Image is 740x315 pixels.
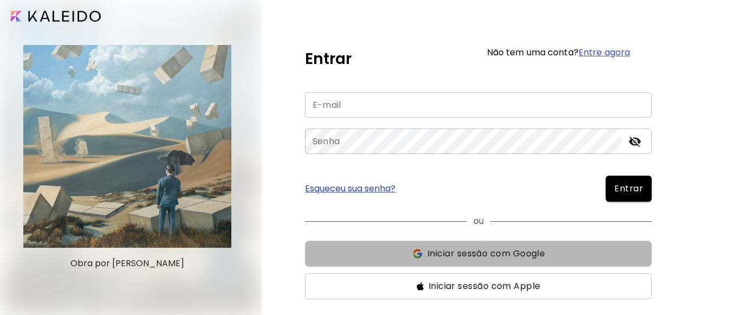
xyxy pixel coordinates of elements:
[473,215,484,228] p: ou
[412,248,423,259] img: ss
[487,48,631,57] h6: Não tem uma conta?
[305,48,352,70] h5: Entrar
[305,273,652,299] button: ssIniciar sessão com Apple
[606,176,652,202] button: Entrar
[305,241,652,267] button: ssIniciar sessão com Google
[579,46,630,59] a: Entre agora
[429,280,541,293] span: Iniciar sessão com Apple
[427,247,545,260] span: Iniciar sessão com Google
[626,132,644,151] button: toggle password visibility
[417,282,424,291] img: ss
[305,184,395,193] a: Esqueceu sua senha?
[614,182,643,195] span: Entrar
